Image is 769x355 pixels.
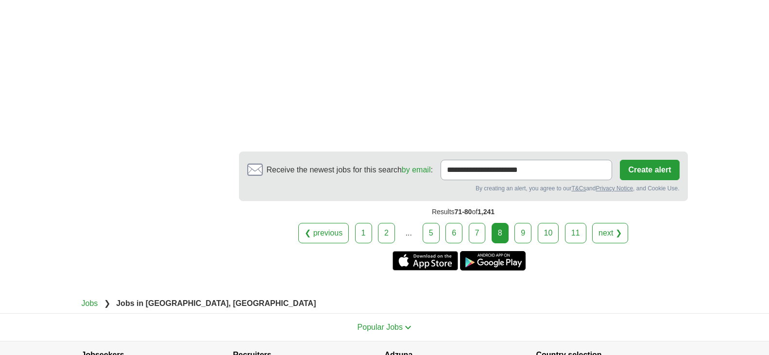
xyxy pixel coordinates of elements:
[399,223,418,243] div: ...
[571,185,586,192] a: T&Cs
[239,201,688,223] div: Results of
[355,223,372,243] a: 1
[620,160,679,180] button: Create alert
[469,223,486,243] a: 7
[514,223,531,243] a: 9
[492,223,509,243] div: 8
[378,223,395,243] a: 2
[478,208,495,216] span: 1,241
[104,299,110,307] span: ❯
[423,223,440,243] a: 5
[596,185,633,192] a: Privacy Notice
[592,223,628,243] a: next ❯
[393,251,458,270] a: Get the iPhone app
[445,223,462,243] a: 6
[298,223,349,243] a: ❮ previous
[82,299,98,307] a: Jobs
[116,299,316,307] strong: Jobs in [GEOGRAPHIC_DATA], [GEOGRAPHIC_DATA]
[247,184,680,193] div: By creating an alert, you agree to our and , and Cookie Use.
[405,325,411,330] img: toggle icon
[538,223,559,243] a: 10
[402,166,431,174] a: by email
[565,223,586,243] a: 11
[358,323,403,331] span: Popular Jobs
[460,251,526,270] a: Get the Android app
[455,208,472,216] span: 71-80
[267,164,433,176] span: Receive the newest jobs for this search :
